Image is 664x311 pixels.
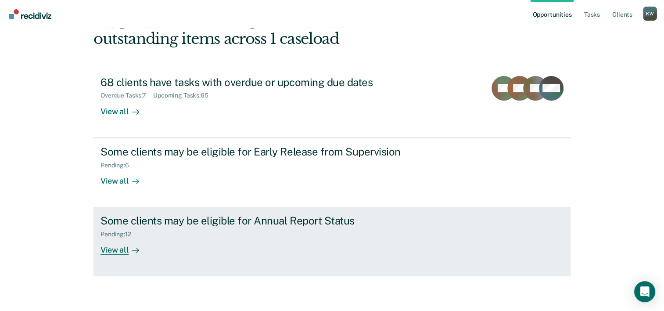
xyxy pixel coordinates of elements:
[100,169,150,186] div: View all
[93,207,571,276] a: Some clients may be eligible for Annual Report StatusPending:12View all
[93,138,571,207] a: Some clients may be eligible for Early Release from SupervisionPending:6View all
[100,162,136,169] div: Pending : 6
[643,7,657,21] div: K W
[153,92,215,99] div: Upcoming Tasks : 65
[100,214,409,227] div: Some clients may be eligible for Annual Report Status
[93,69,571,138] a: 68 clients have tasks with overdue or upcoming due datesOverdue Tasks:7Upcoming Tasks:65View all
[100,231,138,238] div: Pending : 12
[100,92,153,99] div: Overdue Tasks : 7
[634,281,655,302] div: Open Intercom Messenger
[100,145,409,158] div: Some clients may be eligible for Early Release from Supervision
[100,76,409,89] div: 68 clients have tasks with overdue or upcoming due dates
[9,9,51,19] img: Recidiviz
[100,238,150,255] div: View all
[100,99,150,116] div: View all
[93,12,475,48] div: Hi, [PERSON_NAME]. We’ve found some outstanding items across 1 caseload
[643,7,657,21] button: Profile dropdown button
